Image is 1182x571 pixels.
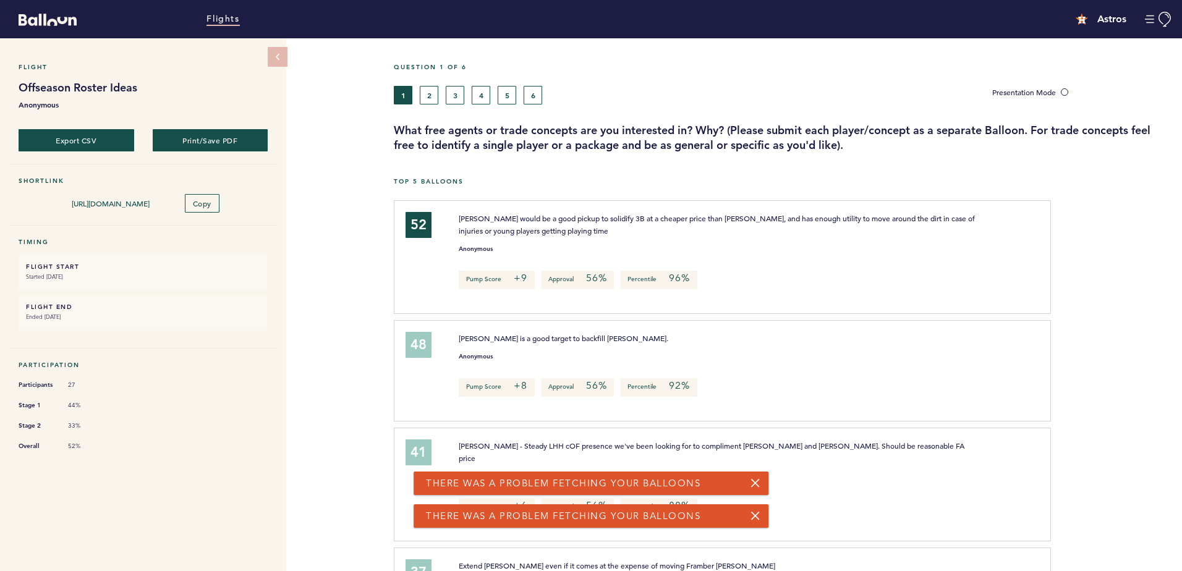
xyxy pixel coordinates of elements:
button: 2 [420,86,438,104]
em: +9 [514,272,527,284]
span: 27 [68,381,105,389]
small: Anonymous [459,246,493,252]
span: [PERSON_NAME] is a good target to backfill [PERSON_NAME]. [459,333,668,343]
p: Pump Score [459,378,535,397]
h5: Top 5 Balloons [394,177,1173,185]
h4: Astros [1097,12,1126,27]
span: Presentation Mode [992,87,1056,97]
span: 52% [68,442,105,450]
span: 44% [68,401,105,410]
h5: Shortlink [19,177,268,185]
h3: What free agents or trade concepts are you interested in? Why? (Please submit each player/concept... [394,123,1173,153]
span: [PERSON_NAME] - Steady LHH cOF presence we've been looking for to compliment [PERSON_NAME] and [P... [459,441,966,463]
small: Anonymous [459,353,493,360]
b: Anonymous [19,98,268,111]
div: There was a problem fetching your balloons [414,472,768,495]
h5: Question 1 of 6 [394,63,1173,71]
small: Started [DATE] [26,271,260,283]
button: Copy [185,194,219,213]
span: Participants [19,379,56,391]
div: 48 [406,332,432,358]
h5: Timing [19,238,268,246]
span: Overall [19,440,56,452]
svg: Balloon [19,14,77,26]
em: 92% [669,379,689,392]
small: Ended [DATE] [26,311,260,323]
button: 6 [524,86,542,104]
h6: FLIGHT START [26,263,260,271]
p: Approval [541,271,614,289]
h5: Participation [19,361,268,369]
span: Stage 2 [19,420,56,432]
a: Flights [206,12,239,26]
span: Extend [PERSON_NAME] even if it comes at the expense of moving Framber [PERSON_NAME] [459,560,775,570]
div: 52 [406,212,432,238]
button: Manage Account [1145,12,1173,27]
span: Stage 1 [19,399,56,412]
a: Balloon [9,12,77,25]
h5: Flight [19,63,268,71]
span: 33% [68,421,105,430]
em: +8 [514,379,527,392]
button: Export CSV [19,129,134,151]
p: Percentile [620,271,697,289]
em: 56% [586,272,606,284]
button: 1 [394,86,412,104]
div: 41 [406,439,432,465]
p: Approval [541,378,614,397]
div: There was a problem fetching your balloons [414,504,768,528]
p: Percentile [620,378,697,397]
span: [PERSON_NAME] would be a good pickup to solidify 3B at a cheaper price than [PERSON_NAME], and ha... [459,213,977,235]
h1: Offseason Roster Ideas [19,80,268,95]
em: 96% [669,272,689,284]
button: Print/Save PDF [153,129,268,151]
p: Pump Score [459,271,535,289]
h6: FLIGHT END [26,303,260,311]
button: 5 [498,86,516,104]
em: 56% [586,379,606,392]
span: Copy [193,198,211,208]
button: 3 [446,86,464,104]
button: 4 [472,86,490,104]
